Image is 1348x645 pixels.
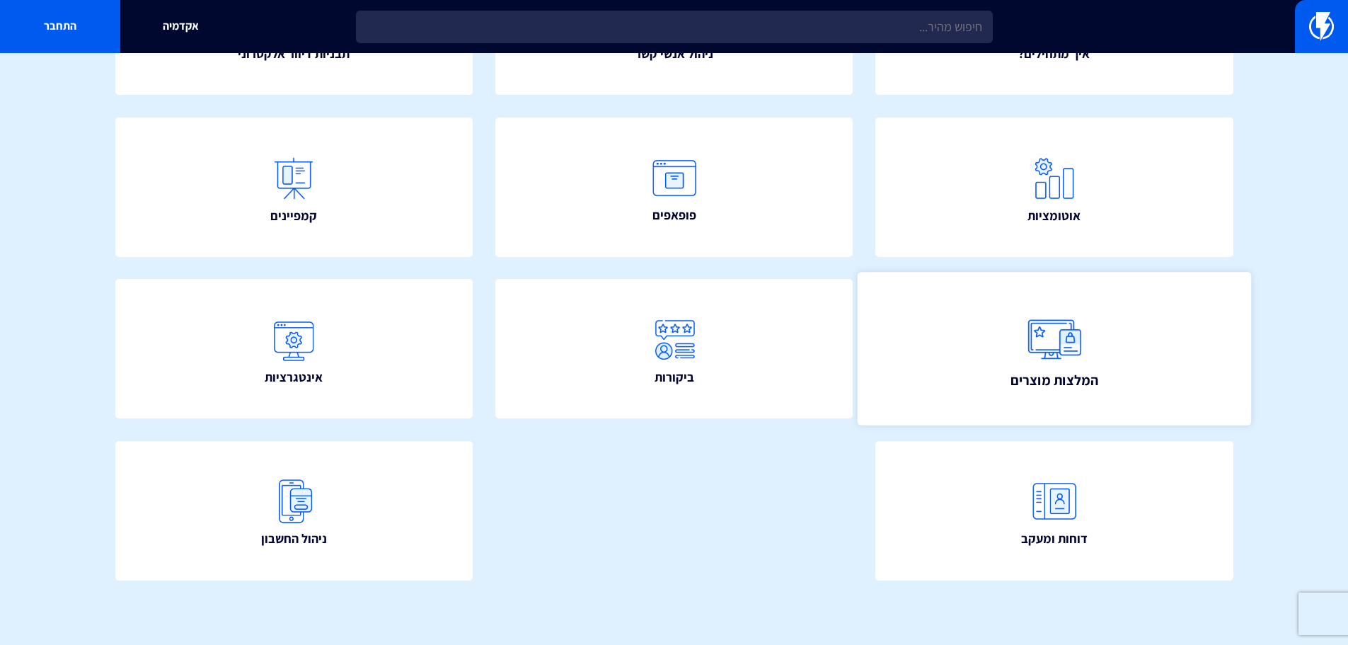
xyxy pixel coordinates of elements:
a: המלצות מוצרים [858,273,1251,426]
a: קמפיינים [115,118,473,257]
span: המלצות מוצרים [1010,370,1098,390]
a: דוחות ומעקב [875,441,1233,581]
span: ביקורות [655,368,694,387]
span: איך מתחילים? [1018,45,1090,63]
span: דוחות ומעקב [1021,530,1088,548]
span: ניהול אנשי קשר [635,45,713,63]
span: תבניות דיוור אלקטרוני [238,45,350,63]
a: ניהול החשבון [115,441,473,581]
span: קמפיינים [270,207,317,225]
a: אוטומציות [875,118,1233,257]
a: ביקורות [495,279,853,418]
a: אינטגרציות [115,279,473,418]
span: אוטומציות [1027,207,1081,225]
span: ניהול החשבון [261,530,327,548]
span: אינטגרציות [265,368,323,387]
span: פופאפים [652,206,696,224]
a: פופאפים [495,118,853,257]
input: חיפוש מהיר... [356,11,993,43]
